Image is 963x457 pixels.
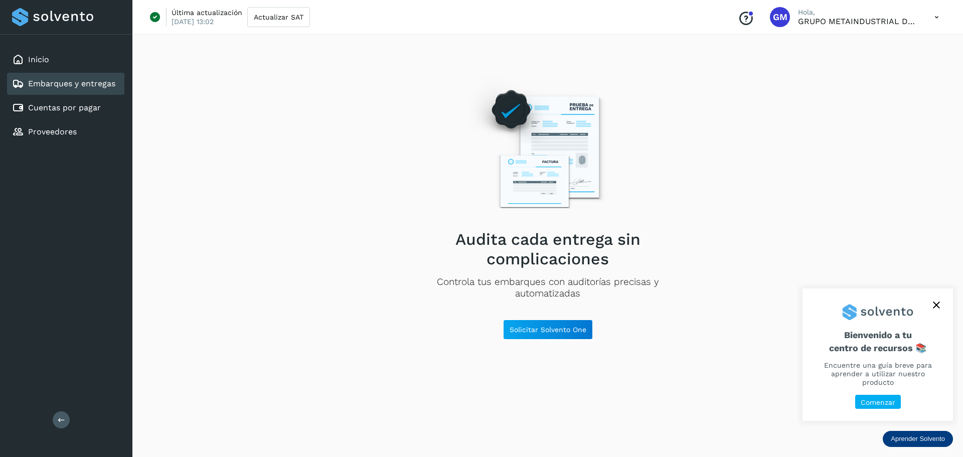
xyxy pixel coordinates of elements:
img: Empty state image [461,75,634,222]
h2: Audita cada entrega sin complicaciones [405,230,691,268]
button: Solicitar Solvento One [503,320,593,340]
p: Comenzar [861,398,895,407]
a: Inicio [28,55,49,64]
button: Actualizar SAT [247,7,310,27]
p: [DATE] 13:02 [172,17,214,26]
div: Cuentas por pagar [7,97,124,119]
p: Hola, [798,8,918,17]
div: Embarques y entregas [7,73,124,95]
span: Bienvenido a tu [815,330,941,353]
p: centro de recursos 📚 [815,343,941,354]
button: Comenzar [855,395,901,409]
p: Controla tus embarques con auditorías precisas y automatizadas [405,276,691,299]
p: Encuentre una guía breve para aprender a utilizar nuestro producto [815,361,941,386]
div: Inicio [7,49,124,71]
a: Cuentas por pagar [28,103,101,112]
span: Solicitar Solvento One [510,326,586,333]
div: Proveedores [7,121,124,143]
a: Embarques y entregas [28,79,115,88]
p: Aprender Solvento [891,435,945,443]
p: GRUPO METAINDUSTRIAL DE INNOVACIONES SAPI DE CV [798,17,918,26]
div: Aprender Solvento [883,431,953,447]
span: Actualizar SAT [254,14,303,21]
a: Proveedores [28,127,77,136]
div: Aprender Solvento [802,288,953,421]
button: close, [929,297,944,313]
p: Última actualización [172,8,242,17]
